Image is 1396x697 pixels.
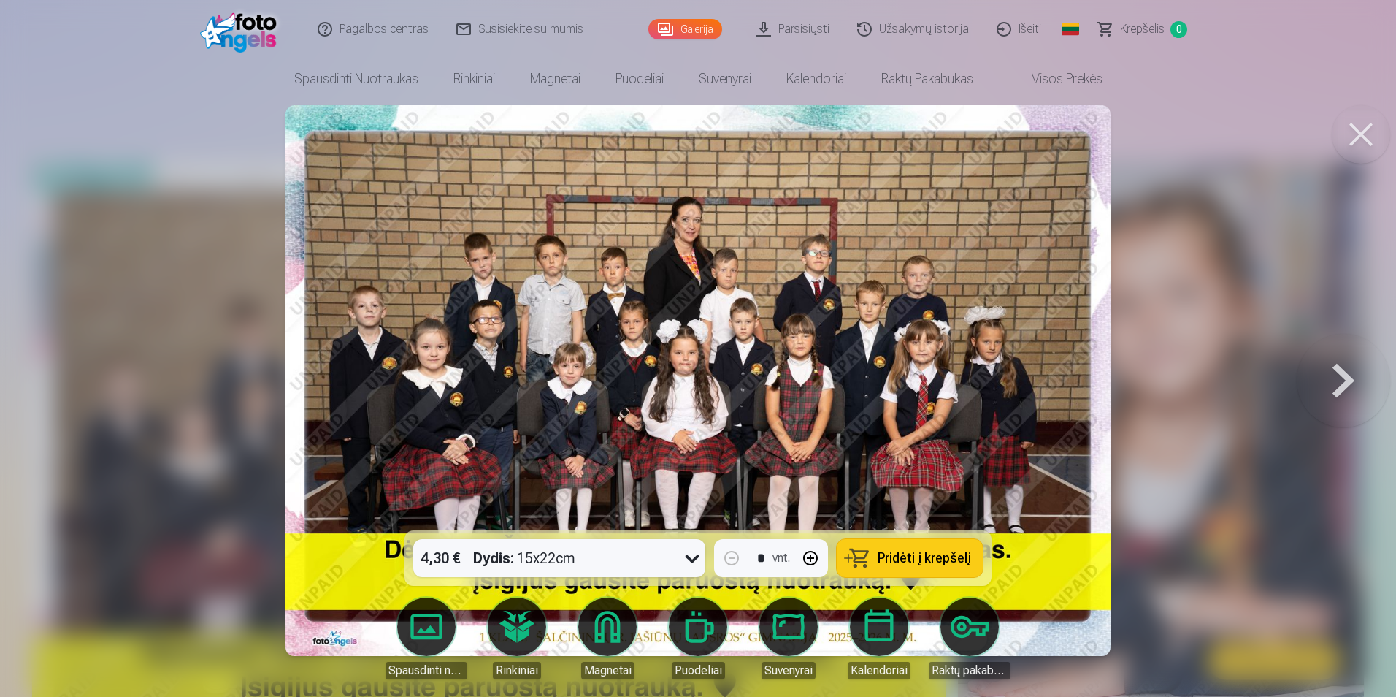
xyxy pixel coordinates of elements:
[772,549,790,567] div: vnt.
[929,598,1010,679] a: Raktų pakabukas
[648,19,722,39] a: Galerija
[837,539,983,577] button: Pridėti į krepšelį
[436,58,513,99] a: Rinkiniai
[838,598,920,679] a: Kalendoriai
[672,662,725,679] div: Puodeliai
[473,539,575,577] div: 15x22cm
[1120,20,1165,38] span: Krepšelis
[864,58,991,99] a: Raktų pakabukas
[598,58,681,99] a: Puodeliai
[769,58,864,99] a: Kalendoriai
[581,662,634,679] div: Magnetai
[748,598,829,679] a: Suvenyrai
[657,598,739,679] a: Puodeliai
[929,662,1010,679] div: Raktų pakabukas
[493,662,541,679] div: Rinkiniai
[513,58,598,99] a: Magnetai
[567,598,648,679] a: Magnetai
[200,6,284,53] img: /fa2
[386,662,467,679] div: Spausdinti nuotraukas
[878,552,971,565] span: Pridėti į krepšelį
[1170,21,1187,38] span: 0
[386,598,467,679] a: Spausdinti nuotraukas
[277,58,436,99] a: Spausdinti nuotraukas
[762,662,816,679] div: Suvenyrai
[848,662,910,679] div: Kalendoriai
[413,539,467,577] div: 4,30 €
[476,598,558,679] a: Rinkiniai
[681,58,769,99] a: Suvenyrai
[473,548,514,568] strong: Dydis :
[991,58,1120,99] a: Visos prekės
